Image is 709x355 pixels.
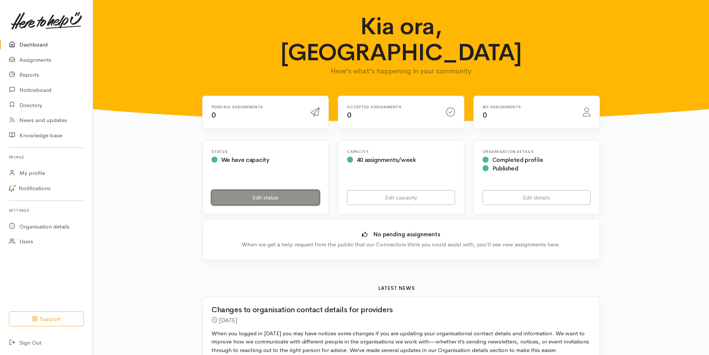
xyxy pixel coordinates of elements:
a: Edit details [483,190,591,205]
span: 40 assignments/week [357,156,416,164]
h1: Kia ora, [GEOGRAPHIC_DATA] [256,13,546,66]
p: Here's what's happening in your community [256,66,546,76]
span: 0 [212,111,216,120]
a: Edit status [212,190,319,205]
a: Edit capacity [347,190,455,205]
h6: Settings [9,205,84,215]
span: 0 [347,111,352,120]
span: Published [492,164,518,172]
button: Support [9,311,84,327]
h2: Changes to organisation contact details for providers [212,306,582,314]
h6: My assignments [483,105,574,109]
div: When we get a help request from the public that our Connectors think you could assist with, you'l... [214,240,588,249]
h6: Accepted assignments [347,105,437,109]
h6: Status [212,150,319,154]
h6: Pending assignments [212,105,302,109]
b: Latest news [378,285,415,291]
span: We have capacity [221,156,269,164]
span: 0 [483,111,487,120]
h6: Capacity [347,150,455,154]
span: Completed profile [492,156,543,164]
h6: Profile [9,152,84,162]
b: No pending assignments [373,231,440,238]
time: [DATE] [219,316,237,324]
h6: Organisation Details [483,150,591,154]
p: When you logged in [DATE] you may have notices some changes if you are updating your organisation... [212,329,591,355]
